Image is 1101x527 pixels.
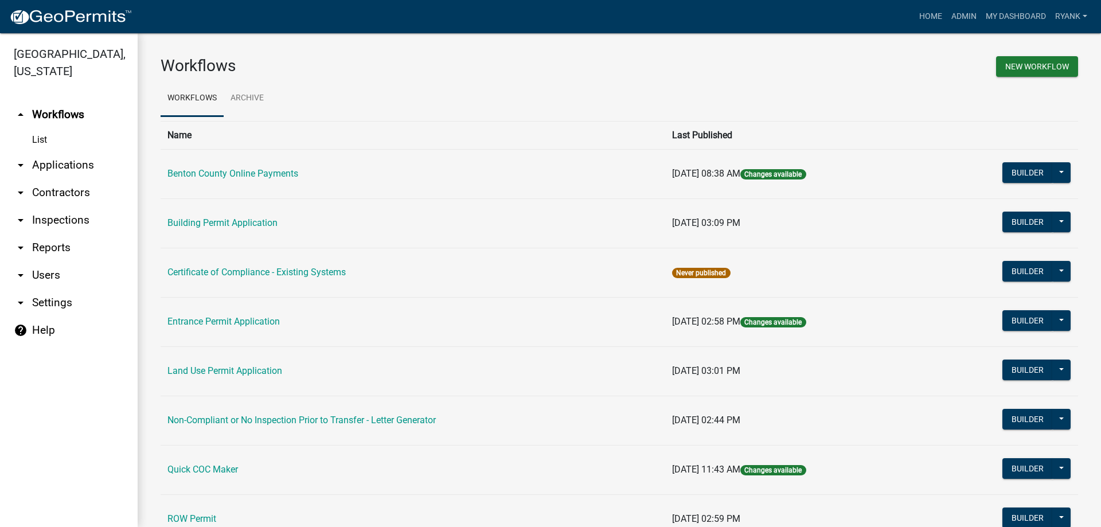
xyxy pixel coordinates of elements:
span: [DATE] 02:44 PM [672,415,740,425]
span: [DATE] 08:38 AM [672,168,740,179]
span: Changes available [740,169,806,179]
a: Archive [224,80,271,117]
span: [DATE] 02:59 PM [672,513,740,524]
span: [DATE] 03:01 PM [672,365,740,376]
a: Benton County Online Payments [167,168,298,179]
span: Never published [672,268,730,278]
th: Last Published [665,121,929,149]
th: Name [161,121,665,149]
span: Changes available [740,317,806,327]
button: Builder [1002,458,1053,479]
i: arrow_drop_down [14,296,28,310]
button: Builder [1002,261,1053,282]
i: help [14,323,28,337]
i: arrow_drop_down [14,241,28,255]
button: Builder [1002,162,1053,183]
button: Builder [1002,409,1053,430]
button: Builder [1002,360,1053,380]
a: RyanK [1051,6,1092,28]
button: Builder [1002,310,1053,331]
i: arrow_drop_down [14,158,28,172]
a: Home [915,6,947,28]
i: arrow_drop_down [14,268,28,282]
i: arrow_drop_down [14,213,28,227]
a: Entrance Permit Application [167,316,280,327]
a: Building Permit Application [167,217,278,228]
a: Non-Compliant or No Inspection Prior to Transfer - Letter Generator [167,415,436,425]
a: Admin [947,6,981,28]
i: arrow_drop_down [14,186,28,200]
a: My Dashboard [981,6,1051,28]
span: [DATE] 11:43 AM [672,464,740,475]
a: Land Use Permit Application [167,365,282,376]
a: ROW Permit [167,513,216,524]
span: Changes available [740,465,806,475]
a: Workflows [161,80,224,117]
h3: Workflows [161,56,611,76]
i: arrow_drop_up [14,108,28,122]
span: [DATE] 02:58 PM [672,316,740,327]
button: New Workflow [996,56,1078,77]
button: Builder [1002,212,1053,232]
a: Quick COC Maker [167,464,238,475]
a: Certificate of Compliance - Existing Systems [167,267,346,278]
span: [DATE] 03:09 PM [672,217,740,228]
